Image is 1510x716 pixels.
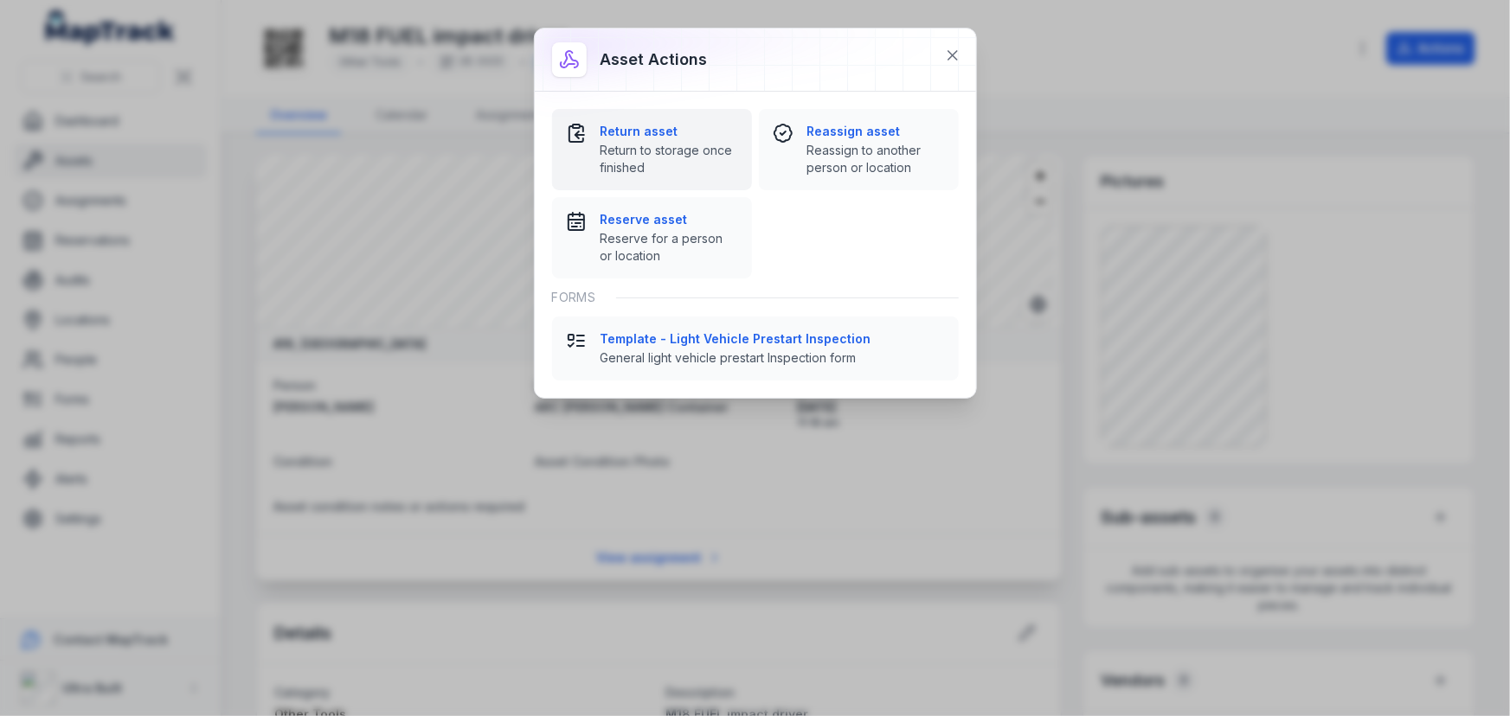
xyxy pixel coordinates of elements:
[552,197,752,278] button: Reserve assetReserve for a person or location
[759,109,959,190] button: Reassign assetReassign to another person or location
[601,349,945,367] span: General light vehicle prestart Inspection form
[601,230,738,265] span: Reserve for a person or location
[601,142,738,176] span: Return to storage once finished
[601,330,945,348] strong: Template - Light Vehicle Prestart Inspection
[552,109,752,190] button: Return assetReturn to storage once finished
[807,123,945,140] strong: Reassign asset
[601,211,738,228] strong: Reserve asset
[552,316,959,380] button: Template - Light Vehicle Prestart InspectionGeneral light vehicle prestart Inspection form
[552,278,959,316] div: Forms
[601,123,738,140] strong: Return asset
[601,48,708,72] h3: Asset actions
[807,142,945,176] span: Reassign to another person or location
